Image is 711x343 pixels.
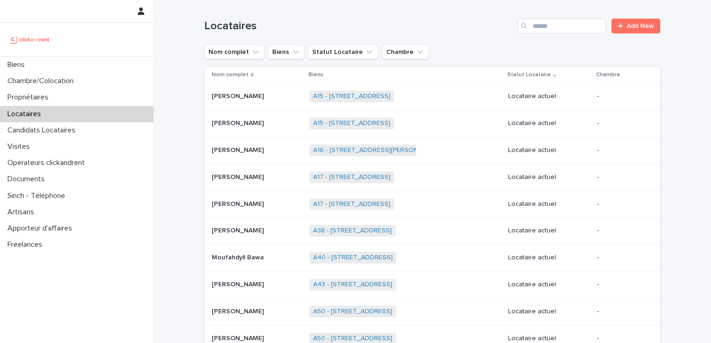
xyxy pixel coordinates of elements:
p: Biens [4,60,32,69]
p: Locataire actuel [508,92,590,100]
p: Sinch - Téléphone [4,191,73,200]
p: Locataire actuel [508,200,590,208]
p: Documents [4,175,52,184]
p: [PERSON_NAME] [212,333,266,343]
p: Visites [4,142,37,151]
tr: [PERSON_NAME][PERSON_NAME] A50 - [STREET_ADDRESS] Locataire actuel- [204,298,660,325]
p: Locataire actuel [508,281,590,289]
p: Locataires [4,110,48,119]
p: - [597,308,645,316]
p: [PERSON_NAME] [212,118,266,127]
a: A17 - [STREET_ADDRESS] [313,200,390,208]
p: - [597,227,645,235]
tr: [PERSON_NAME][PERSON_NAME] A43 - [STREET_ADDRESS] Locataire actuel- [204,271,660,298]
tr: Moufahdyll BawaMoufahdyll Bawa A40 - [STREET_ADDRESS] Locataire actuel- [204,244,660,271]
p: Locataire actuel [508,254,590,262]
p: - [597,335,645,343]
p: - [597,146,645,154]
p: Locataire actuel [508,119,590,127]
a: A38 - [STREET_ADDRESS] [313,227,392,235]
p: Candidats Locataires [4,126,83,135]
a: A15 - [STREET_ADDRESS] [313,119,390,127]
a: A43 - [STREET_ADDRESS] [313,281,392,289]
span: Add New [627,23,654,29]
tr: [PERSON_NAME][PERSON_NAME] A16 - [STREET_ADDRESS][PERSON_NAME] Locataire actuel- [204,137,660,164]
p: Chambre [596,70,620,80]
button: Statut Locataire [308,45,378,59]
p: - [597,173,645,181]
tr: [PERSON_NAME][PERSON_NAME] A15 - [STREET_ADDRESS] Locataire actuel- [204,110,660,137]
input: Search [517,19,606,33]
p: [PERSON_NAME] [212,306,266,316]
p: [PERSON_NAME] [212,145,266,154]
img: UCB0brd3T0yccxBKYDjQ [7,30,53,49]
p: Locataire actuel [508,308,590,316]
button: Chambre [382,45,429,59]
button: Nom complet [204,45,264,59]
a: A17 - [STREET_ADDRESS] [313,173,390,181]
p: Apporteur d'affaires [4,224,80,233]
tr: [PERSON_NAME][PERSON_NAME] A38 - [STREET_ADDRESS] Locataire actuel- [204,218,660,244]
p: Biens [309,70,323,80]
p: Locataire actuel [508,227,590,235]
p: Chambre/Colocation [4,77,81,86]
p: Moufahdyll Bawa [212,252,266,262]
p: Operateurs clickandrent [4,158,92,167]
tr: [PERSON_NAME][PERSON_NAME] A17 - [STREET_ADDRESS] Locataire actuel- [204,164,660,191]
p: Locataire actuel [508,173,590,181]
p: Nom complet [212,70,248,80]
p: Artisans [4,208,41,217]
a: A16 - [STREET_ADDRESS][PERSON_NAME] [313,146,442,154]
a: A15 - [STREET_ADDRESS] [313,92,390,100]
p: - [597,119,645,127]
p: Locataire actuel [508,335,590,343]
p: [PERSON_NAME] [212,171,266,181]
a: A40 - [STREET_ADDRESS] [313,254,393,262]
a: Add New [611,19,660,33]
a: A50 - [STREET_ADDRESS] [313,308,392,316]
p: [PERSON_NAME] [212,225,266,235]
button: Biens [268,45,304,59]
p: Locataire actuel [508,146,590,154]
p: Propriétaires [4,93,56,102]
a: A50 - [STREET_ADDRESS] [313,335,392,343]
p: - [597,254,645,262]
p: - [597,92,645,100]
tr: [PERSON_NAME][PERSON_NAME] A17 - [STREET_ADDRESS] Locataire actuel- [204,191,660,218]
p: [PERSON_NAME] [212,279,266,289]
p: Statut Locataire [507,70,551,80]
h1: Locataires [204,20,514,33]
tr: [PERSON_NAME][PERSON_NAME] A15 - [STREET_ADDRESS] Locataire actuel- [204,83,660,110]
p: [PERSON_NAME] [212,198,266,208]
p: [PERSON_NAME] [212,91,266,100]
p: Freelances [4,240,50,249]
p: - [597,200,645,208]
p: - [597,281,645,289]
